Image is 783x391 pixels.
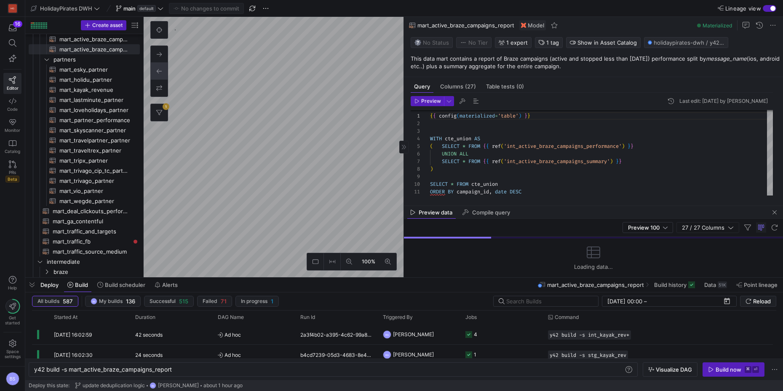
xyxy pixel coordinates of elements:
a: mart_traffic_and_targets​​​​​​​​​​ [29,226,140,236]
span: Deploy [40,281,59,288]
span: y42 build -s int_kayak_rev+ [550,332,629,338]
span: 1 tag [546,39,559,46]
button: Alerts [151,278,182,292]
span: main [123,5,136,12]
p: This data mart contains a report of Braze campaigns (active and stopped less than [DATE]) perform... [411,55,780,70]
span: (0) [516,84,524,89]
button: Point lineage [732,278,781,292]
span: ) [518,112,521,119]
span: ) [430,166,433,172]
span: about 1 hour ago [203,383,243,388]
button: Build now⌘⏎ [703,362,764,377]
div: Build now [716,366,741,373]
a: Spacesettings [3,336,21,363]
span: SELECT [442,143,460,150]
span: mart_loveholidays_partner​​​​​​​​​​ [59,105,130,115]
button: Help [3,272,21,294]
span: 1 expert [506,39,528,46]
span: mart_travelpartner_partner​​​​​​​​​​ [59,136,130,145]
span: PRs [9,170,16,175]
span: Monitor [5,128,20,133]
span: [PERSON_NAME] [158,383,199,388]
span: mart_skyscanner_partner​​​​​​​​​​ [59,126,130,135]
span: ( [501,143,504,150]
span: Model [528,22,544,29]
span: Beta [5,176,19,182]
span: FROM [457,181,468,187]
span: Data [704,281,716,288]
a: mart_ga_contentful​​​​​​​​​​ [29,216,140,226]
span: date [495,188,507,195]
span: DAG Name [218,314,244,320]
span: , [489,188,492,195]
span: mart_trivago_cip_tc_partner​​​​​​​​​​ [59,166,130,176]
button: All builds587 [32,296,78,307]
a: mart_travelpartner_partner​​​​​​​​​​ [29,135,140,145]
span: ( [501,158,504,165]
div: BS [6,372,19,386]
button: Visualize DAG [643,362,697,377]
span: Columns [440,84,476,89]
span: ( [457,112,460,119]
div: 16 [13,21,22,27]
button: Failed71 [197,296,232,307]
span: ALL [460,150,468,157]
a: mart_lastminute_partner​​​​​​​​​​ [29,95,140,105]
span: update deduplication logic [83,383,145,388]
a: Code [3,94,21,115]
span: y42 build -s stg_kayak_rev [550,352,626,358]
span: UNION [442,150,457,157]
div: 2a3f4b02-a395-4c62-99a8-7876a6e45d62 [295,324,378,344]
input: Search Builds [506,298,591,305]
button: 1 expert [495,37,532,48]
span: mart_active_braze_campaigns_report [417,22,514,29]
span: Loading data... [574,263,613,270]
span: Successful [150,298,176,304]
a: mart_trivago_partner​​​​​​​​​​ [29,176,140,186]
div: 2 [411,120,420,127]
span: 'int_active_braze_campaigns_performance' [504,143,622,150]
span: materialized [460,112,495,119]
span: Space settings [5,349,21,359]
span: mart_kayak_revenue​​​​​​​​​​ [59,85,130,95]
span: mart_lastminute_partner​​​​​​​​​​ [59,95,130,105]
span: SELECT [430,181,448,187]
div: Press SPACE to select this row. [29,166,140,176]
span: [DATE] 16:02:30 [54,352,93,358]
span: ( [430,143,433,150]
span: Catalog [5,149,20,154]
a: mart_wegde_partner​​​​​​​​​​ [29,196,140,206]
span: cte_union [471,181,498,187]
span: No Tier [460,39,488,46]
button: Getstarted [3,296,21,329]
span: Materialized [703,22,732,29]
span: ref [492,143,501,150]
div: 9 [411,173,420,180]
span: Reload [753,298,771,305]
a: mart_traffic_fb​​​​​​​​​​ [29,236,140,246]
span: 71 [221,298,227,305]
span: } [616,158,619,165]
span: 'table' [498,112,518,119]
span: SELECT [442,158,460,165]
span: ) [610,158,613,165]
span: ) [622,143,625,150]
div: 5 [411,142,420,150]
span: mart_esky_partner​​​​​​​​​​ [59,65,130,75]
span: DESC [510,188,521,195]
span: HolidayPirates DWH [40,5,92,12]
a: HG [3,1,21,16]
span: 587 [63,298,73,305]
button: Show in Asset Catalog [566,37,641,48]
div: Press SPACE to select this row. [29,216,140,226]
div: Press SPACE to select this row. [29,54,140,64]
span: config [439,112,457,119]
span: Get started [5,315,20,325]
div: Press SPACE to select this row. [29,85,140,95]
div: Press SPACE to select this row. [29,95,140,105]
div: BS [383,351,391,359]
span: mart_traffic_fb​​​​​​​​​​ [53,237,130,246]
span: mart_deal_clickouts_performance​​​​​​​​​​ [53,206,130,216]
span: Table tests [486,84,524,89]
span: mart_ga_contentful​​​​​​​​​​ [53,217,130,226]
